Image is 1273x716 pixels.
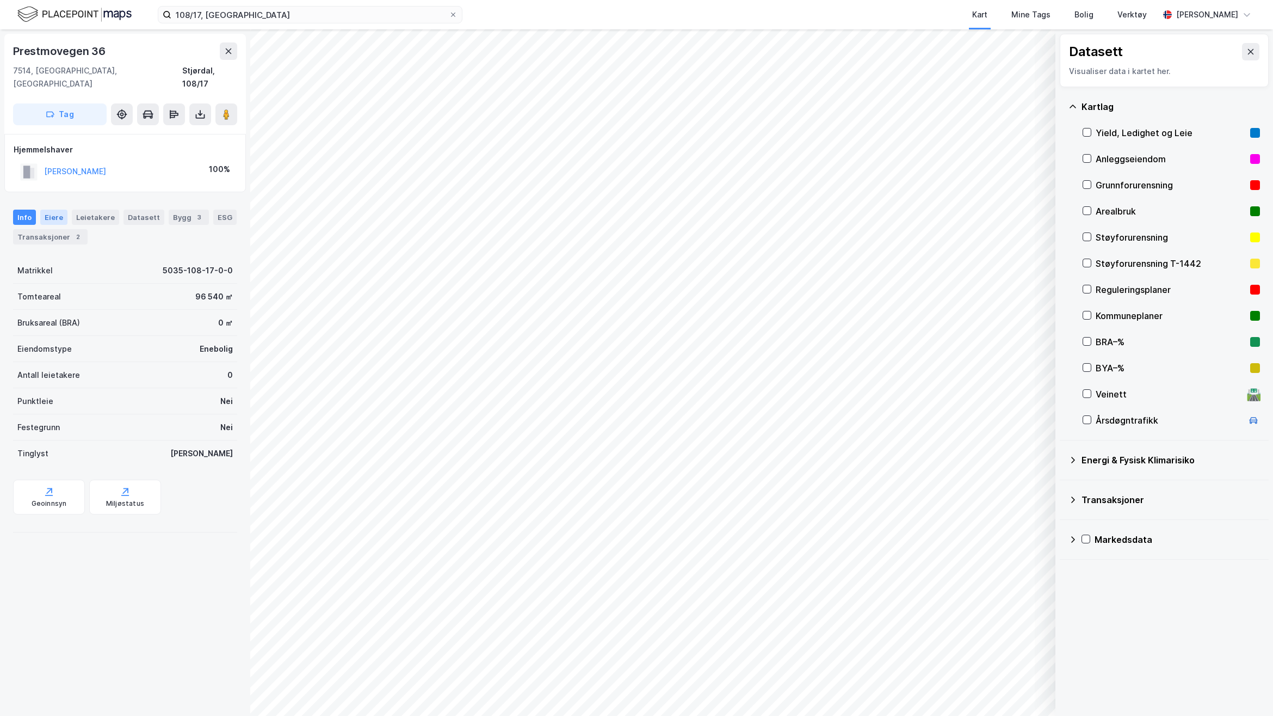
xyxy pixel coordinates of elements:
div: Bruksareal (BRA) [17,316,80,329]
div: Kart [972,8,987,21]
div: Bygg [169,210,209,225]
div: 7514, [GEOGRAPHIC_DATA], [GEOGRAPHIC_DATA] [13,64,182,90]
div: 0 [227,369,233,382]
div: Arealbruk [1096,205,1246,218]
img: logo.f888ab2527a4732fd821a326f86c7f29.svg [17,5,132,24]
div: Antall leietakere [17,369,80,382]
div: ESG [213,210,237,225]
button: Tag [13,103,107,125]
div: Geoinnsyn [32,499,67,508]
div: 5035-108-17-0-0 [163,264,233,277]
div: Datasett [123,210,164,225]
div: Visualiser data i kartet her. [1069,65,1259,78]
div: Matrikkel [17,264,53,277]
div: BYA–% [1096,362,1246,375]
div: Transaksjoner [13,229,88,244]
div: Tomteareal [17,290,61,303]
div: Støyforurensning [1096,231,1246,244]
div: 96 540 ㎡ [195,290,233,303]
div: Kartlag [1082,100,1260,113]
div: Markedsdata [1095,533,1260,546]
div: Leietakere [72,210,119,225]
div: 3 [194,212,205,223]
div: Tinglyst [17,447,48,460]
div: Støyforurensning T-1442 [1096,257,1246,270]
div: Årsdøgntrafikk [1096,414,1243,427]
div: Nei [220,395,233,408]
div: Grunnforurensning [1096,179,1246,192]
div: Datasett [1069,43,1123,60]
div: Kontrollprogram for chat [1219,664,1273,716]
div: Energi & Fysisk Klimarisiko [1082,454,1260,467]
div: [PERSON_NAME] [170,447,233,460]
div: Hjemmelshaver [14,143,237,156]
div: Verktøy [1117,8,1147,21]
div: 🛣️ [1246,387,1261,401]
input: Søk på adresse, matrikkel, gårdeiere, leietakere eller personer [171,7,449,23]
div: Miljøstatus [106,499,144,508]
div: Nei [220,421,233,434]
div: Bolig [1074,8,1093,21]
div: Info [13,210,36,225]
div: Eiendomstype [17,342,72,356]
div: Veinett [1096,388,1243,401]
div: 100% [209,163,230,176]
div: Yield, Ledighet og Leie [1096,126,1246,139]
div: Kommuneplaner [1096,309,1246,322]
div: Mine Tags [1011,8,1050,21]
div: Festegrunn [17,421,60,434]
div: 2 [72,231,83,242]
div: Eiere [40,210,67,225]
div: Prestmovegen 36 [13,42,108,60]
div: [PERSON_NAME] [1176,8,1238,21]
div: BRA–% [1096,335,1246,348]
div: Enebolig [200,342,233,356]
div: Stjørdal, 108/17 [182,64,237,90]
iframe: Chat Widget [1219,664,1273,716]
div: Reguleringsplaner [1096,283,1246,296]
div: 0 ㎡ [218,316,233,329]
div: Punktleie [17,395,53,408]
div: Transaksjoner [1082,493,1260,506]
div: Anleggseiendom [1096,152,1246,166]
